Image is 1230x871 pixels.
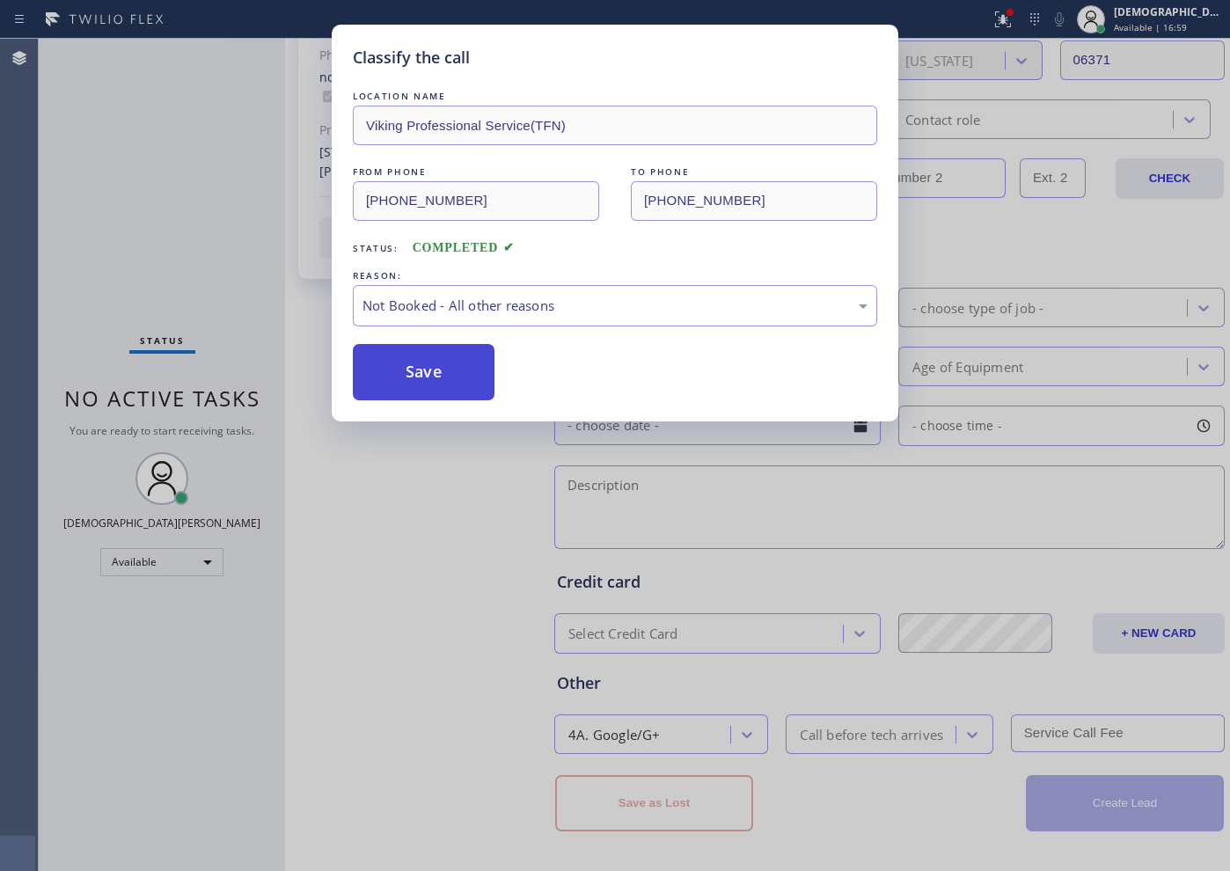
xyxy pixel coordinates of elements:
span: Status: [353,242,399,254]
div: TO PHONE [631,163,877,181]
span: COMPLETED [413,241,515,254]
div: Not Booked - All other reasons [362,296,868,316]
button: Save [353,344,494,400]
div: LOCATION NAME [353,87,877,106]
input: To phone [631,181,877,221]
div: REASON: [353,267,877,285]
div: FROM PHONE [353,163,599,181]
h5: Classify the call [353,46,470,70]
input: From phone [353,181,599,221]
